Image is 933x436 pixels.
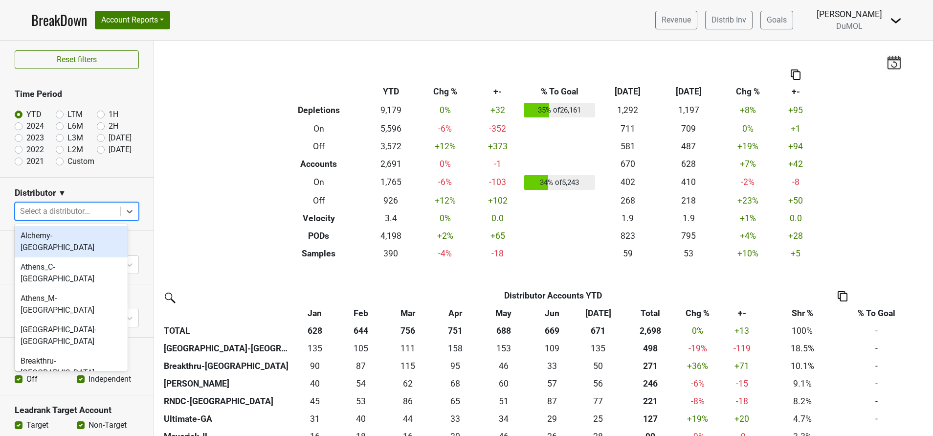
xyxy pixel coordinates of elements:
[417,209,474,227] td: 0 %
[272,155,365,173] th: Accounts
[734,326,749,336] span: +13
[432,322,478,340] th: 751
[386,342,430,355] div: 111
[417,155,474,173] td: 0 %
[478,322,529,340] th: 688
[531,377,573,390] div: 57
[272,227,365,245] th: PODs
[338,357,384,375] td: 87
[718,413,765,425] div: +20
[578,413,619,425] div: 25
[621,322,680,340] th: 2,698
[384,322,432,340] th: 756
[623,413,677,425] div: 127
[26,109,42,120] label: YTD
[817,8,882,21] div: [PERSON_NAME]
[67,120,83,132] label: L6M
[658,100,719,120] td: 1,197
[474,100,522,120] td: +32
[15,405,139,415] h3: Leadrank Target Account
[578,360,619,372] div: 50
[478,304,529,322] th: May: activate to sort column ascending
[417,192,474,209] td: +12 %
[718,342,765,355] div: -119
[680,340,716,357] td: -19 %
[719,138,777,155] td: +19 %
[837,392,917,410] td: -
[623,377,677,390] div: 246
[474,155,522,173] td: -1
[529,340,575,357] td: 109
[432,357,478,375] td: 95
[768,375,837,392] td: 9.1%
[26,132,44,144] label: 2023
[658,192,719,209] td: 218
[481,377,527,390] div: 60
[890,15,902,26] img: Dropdown Menu
[837,304,917,322] th: % To Goal: activate to sort column ascending
[791,69,800,80] img: Copy to clipboard
[658,245,719,262] td: 53
[597,83,658,100] th: [DATE]
[432,410,478,428] td: 33
[837,375,917,392] td: -
[623,360,677,372] div: 271
[434,360,476,372] div: 95
[417,245,474,262] td: -4 %
[67,109,83,120] label: LTM
[680,410,716,428] td: +19 %
[522,83,597,100] th: % To Goal
[837,410,917,428] td: -
[478,410,529,428] td: 34
[292,322,338,340] th: 628
[474,192,522,209] td: +102
[621,375,680,392] th: 246
[292,392,338,410] td: 45
[716,304,768,322] th: +-: activate to sort column ascending
[26,156,44,167] label: 2021
[292,410,338,428] td: 31
[338,322,384,340] th: 644
[67,156,94,167] label: Custom
[31,10,87,30] a: BreakDown
[777,155,815,173] td: +42
[161,357,292,375] th: Breakthru-[GEOGRAPHIC_DATA]
[15,226,128,257] div: Alchemy-[GEOGRAPHIC_DATA]
[365,173,417,192] td: 1,765
[417,173,474,192] td: -6 %
[292,304,338,322] th: Jan: activate to sort column ascending
[621,357,680,375] th: 271
[658,209,719,227] td: 1.9
[294,377,335,390] div: 40
[384,375,432,392] td: 62
[575,410,621,428] td: 25
[272,100,365,120] th: Depletions
[432,340,478,357] td: 158
[109,109,118,120] label: 1H
[597,209,658,227] td: 1.9
[338,410,384,428] td: 40
[680,357,716,375] td: +36 %
[777,120,815,138] td: +1
[658,138,719,155] td: 487
[836,22,863,31] span: DuMOL
[109,120,118,132] label: 2H
[692,326,703,336] span: 0%
[777,227,815,245] td: +28
[658,155,719,173] td: 628
[58,187,66,199] span: ▼
[272,245,365,262] th: Samples
[417,100,474,120] td: 0 %
[621,304,680,322] th: Total: activate to sort column ascending
[768,322,837,340] td: 100%
[365,245,417,262] td: 390
[531,360,573,372] div: 33
[109,144,132,156] label: [DATE]
[481,413,527,425] div: 34
[597,192,658,209] td: 268
[294,342,335,355] div: 135
[15,50,139,69] button: Reset filters
[294,413,335,425] div: 31
[597,120,658,138] td: 711
[719,209,777,227] td: +1 %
